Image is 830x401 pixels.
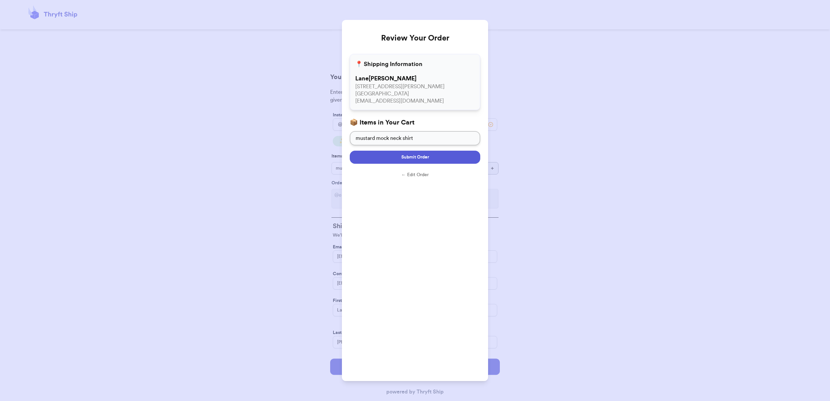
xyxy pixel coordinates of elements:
h3: 📍 Shipping Information [355,59,423,69]
span: [STREET_ADDRESS][PERSON_NAME] [355,84,445,89]
h3: 📦 Items in Your Cart [350,118,480,127]
button: Submit Order [350,151,480,164]
p: [GEOGRAPHIC_DATA] [355,90,475,97]
button: ← Edit Order [350,172,480,178]
span: Lane [355,75,369,81]
p: mustard mock neck shirt [356,134,474,142]
h2: Review Your Order [350,28,480,49]
span: Submit Order [401,154,429,160]
span: [PERSON_NAME] [369,75,417,81]
p: [EMAIL_ADDRESS][DOMAIN_NAME] [355,97,475,105]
